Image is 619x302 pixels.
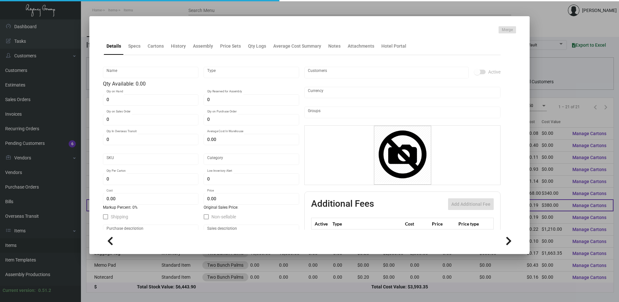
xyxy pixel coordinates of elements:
[448,198,494,210] button: Add Additional Fee
[220,43,241,50] div: Price Sets
[451,202,490,207] span: Add Additional Fee
[308,70,466,75] input: Add new..
[107,43,121,50] div: Details
[502,27,513,33] span: Merge
[273,43,321,50] div: Average Cost Summary
[103,80,299,88] div: Qty Available: 0.00
[403,218,430,229] th: Cost
[499,26,516,33] button: Merge
[128,43,141,50] div: Specs
[348,43,374,50] div: Attachments
[171,43,186,50] div: History
[211,213,236,221] span: Non-sellable
[38,287,51,294] div: 0.51.2
[111,213,128,221] span: Shipping
[311,218,331,229] th: Active
[193,43,213,50] div: Assembly
[430,218,457,229] th: Price
[331,218,403,229] th: Type
[381,43,406,50] div: Hotel Portal
[457,218,486,229] th: Price type
[488,68,501,76] span: Active
[3,287,36,294] div: Current version:
[311,198,374,210] h2: Additional Fees
[248,43,266,50] div: Qty Logs
[308,110,497,115] input: Add new..
[148,43,164,50] div: Cartons
[328,43,341,50] div: Notes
